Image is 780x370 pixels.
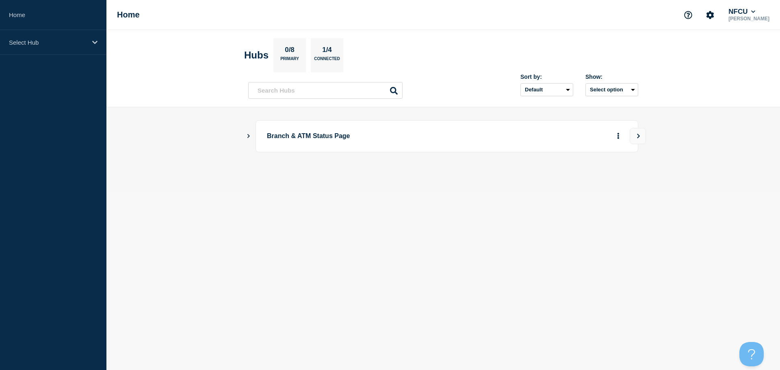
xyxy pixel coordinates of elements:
[117,10,140,19] h1: Home
[9,39,87,46] p: Select Hub
[702,6,719,24] button: Account settings
[267,129,492,144] p: Branch & ATM Status Page
[520,74,573,80] div: Sort by:
[319,46,335,56] p: 1/4
[630,128,646,144] button: View
[520,83,573,96] select: Sort by
[727,16,771,22] p: [PERSON_NAME]
[613,129,624,144] button: More actions
[585,74,638,80] div: Show:
[280,56,299,65] p: Primary
[248,82,403,99] input: Search Hubs
[680,6,697,24] button: Support
[739,342,764,366] iframe: Help Scout Beacon - Open
[247,133,251,139] button: Show Connected Hubs
[244,50,269,61] h2: Hubs
[282,46,298,56] p: 0/8
[585,83,638,96] button: Select option
[314,56,340,65] p: Connected
[727,8,757,16] button: NFCU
